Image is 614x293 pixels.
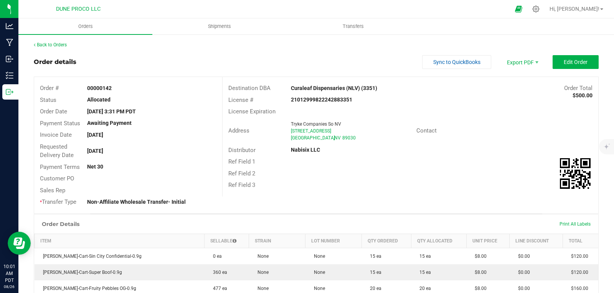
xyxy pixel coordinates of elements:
[514,270,530,275] span: $0.00
[567,254,588,259] span: $120.00
[471,254,487,259] span: $8.00
[471,286,487,291] span: $8.00
[366,286,381,291] span: 20 ea
[42,221,79,227] h1: Order Details
[560,158,591,189] img: Scan me!
[422,55,491,69] button: Sync to QuickBooks
[291,128,331,134] span: [STREET_ADDRESS]
[6,88,13,96] inline-svg: Outbound
[466,234,510,248] th: Unit Price
[333,135,334,141] span: ,
[560,221,591,227] span: Print All Labels
[550,6,599,12] span: Hi, [PERSON_NAME]!
[228,170,255,177] span: Ref Field 2
[291,97,352,103] strong: 21012999822242883351
[228,85,271,92] span: Destination DBA
[34,57,76,67] div: Order details
[35,234,205,248] th: Item
[254,254,269,259] span: None
[40,175,74,182] span: Customer PO
[40,120,80,127] span: Payment Status
[342,135,356,141] span: 89030
[332,23,374,30] span: Transfers
[152,18,286,34] a: Shipments
[334,135,341,141] span: NV
[56,6,101,12] span: DUNE PROCO LLC
[40,187,65,194] span: Sales Rep
[3,263,15,284] p: 10:01 AM PDT
[291,85,377,91] strong: Curaleaf Dispensaries (NLV) (3351)
[209,270,227,275] span: 360 ea
[40,97,56,103] span: Status
[40,108,67,115] span: Order Date
[6,72,13,79] inline-svg: Inventory
[310,254,325,259] span: None
[564,59,588,65] span: Edit Order
[510,2,527,16] span: Open Ecommerce Menu
[34,42,67,47] a: Back to Orders
[416,254,431,259] span: 15 ea
[3,284,15,290] p: 08/26
[366,270,381,275] span: 15 ea
[499,55,545,69] li: Export PDF
[416,286,431,291] span: 20 ea
[39,286,136,291] span: [PERSON_NAME]-Cart-Fruity Pebbles OG-0.9g
[87,132,103,138] strong: [DATE]
[564,85,593,92] span: Order Total
[209,254,222,259] span: 0 ea
[286,18,420,34] a: Transfers
[40,131,72,138] span: Invoice Date
[198,23,241,30] span: Shipments
[39,270,122,275] span: [PERSON_NAME]-Cart-Super Boof-0.9g
[228,108,276,115] span: License Expiration
[291,135,335,141] span: [GEOGRAPHIC_DATA]
[553,55,599,69] button: Edit Order
[411,234,466,248] th: Qty Allocated
[87,85,112,91] strong: 00000142
[291,147,320,153] strong: Nabisix LLC
[433,59,480,65] span: Sync to QuickBooks
[40,198,76,205] span: Transfer Type
[228,127,249,134] span: Address
[514,254,530,259] span: $0.00
[6,55,13,63] inline-svg: Inbound
[471,270,487,275] span: $8.00
[228,182,255,188] span: Ref Field 3
[416,127,437,134] span: Contact
[40,85,59,92] span: Order #
[209,286,227,291] span: 477 ea
[305,234,362,248] th: Lot Number
[228,147,256,154] span: Distributor
[6,22,13,30] inline-svg: Analytics
[573,92,593,98] strong: $500.00
[416,270,431,275] span: 15 ea
[560,158,591,189] qrcode: 00000142
[87,97,111,103] strong: Allocated
[68,23,103,30] span: Orders
[531,5,541,13] div: Manage settings
[87,120,132,126] strong: Awaiting Payment
[87,148,103,154] strong: [DATE]
[8,232,31,255] iframe: Resource center
[366,254,381,259] span: 15 ea
[228,158,255,165] span: Ref Field 1
[228,97,253,103] span: License #
[254,270,269,275] span: None
[310,270,325,275] span: None
[40,143,74,159] span: Requested Delivery Date
[567,270,588,275] span: $120.00
[40,164,80,170] span: Payment Terms
[87,164,103,170] strong: Net 30
[310,286,325,291] span: None
[514,286,530,291] span: $0.00
[39,254,142,259] span: [PERSON_NAME]-Cart-Sin City Confidential-0.9g
[291,121,341,127] span: Tryke Companies So NV
[205,234,249,248] th: Sellable
[563,234,598,248] th: Total
[249,234,305,248] th: Strain
[510,234,563,248] th: Line Discount
[361,234,411,248] th: Qty Ordered
[6,39,13,46] inline-svg: Manufacturing
[18,18,152,34] a: Orders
